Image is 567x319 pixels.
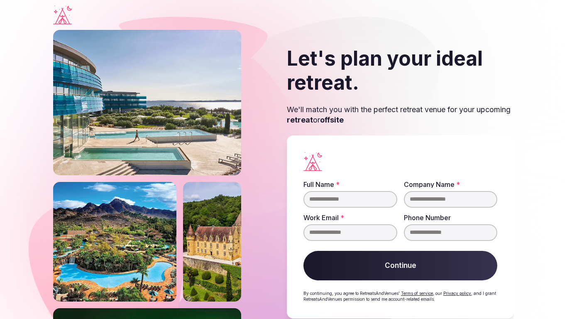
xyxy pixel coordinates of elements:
strong: offsite [320,115,344,124]
a: Visit the homepage [53,5,72,25]
h2: Let's plan your ideal retreat. [287,47,514,94]
p: By continuing, you agree to RetreatsAndVenues' , our , and I grant RetreatsAndVenues permission t... [303,290,497,302]
img: Castle on a slope [183,125,241,244]
label: Company Name [404,181,498,188]
label: Work Email [303,214,397,221]
button: Continue [303,251,497,281]
label: Phone Number [404,214,498,221]
img: Phoenix river ranch resort [53,125,176,244]
p: We'll match you with the perfect retreat venue for your upcoming or [287,104,514,125]
a: Privacy policy [443,291,471,296]
a: Terms of service [401,291,433,296]
label: Full Name [303,181,397,188]
strong: retreat [287,115,313,124]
